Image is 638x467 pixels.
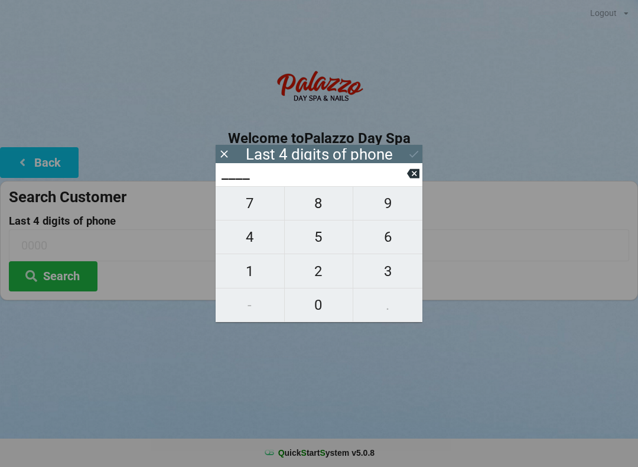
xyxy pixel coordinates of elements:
span: 2 [285,259,353,284]
div: Last 4 digits of phone [246,148,393,160]
span: 1 [216,259,284,284]
span: 8 [285,191,353,216]
button: 9 [353,186,422,220]
span: 7 [216,191,284,216]
button: 8 [285,186,354,220]
button: 0 [285,288,354,322]
button: 7 [216,186,285,220]
button: 4 [216,220,285,254]
button: 2 [285,254,354,288]
button: 6 [353,220,422,254]
span: 4 [216,225,284,249]
span: 5 [285,225,353,249]
button: 3 [353,254,422,288]
span: 0 [285,293,353,317]
button: 5 [285,220,354,254]
span: 6 [353,225,422,249]
span: 9 [353,191,422,216]
span: 3 [353,259,422,284]
button: 1 [216,254,285,288]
